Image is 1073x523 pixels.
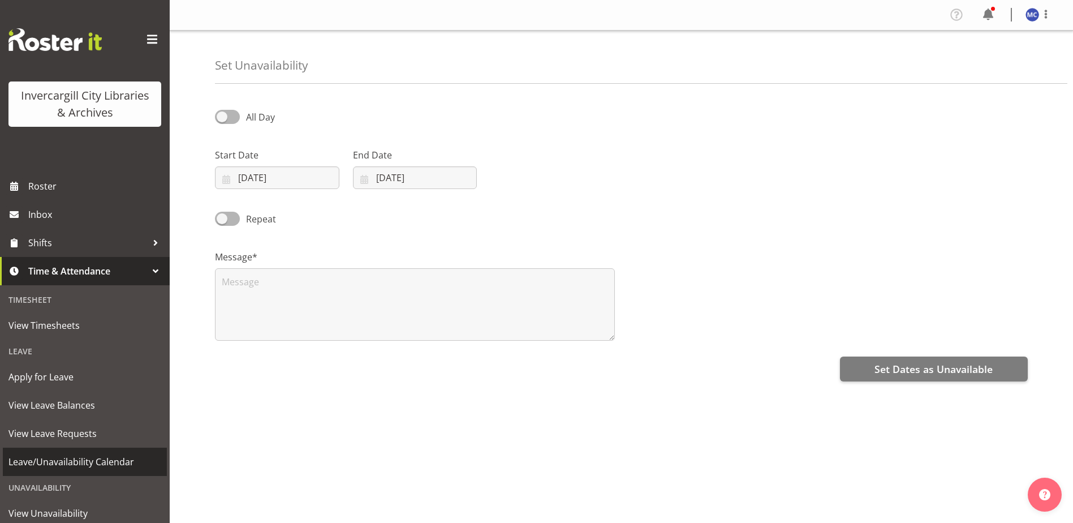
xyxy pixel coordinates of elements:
[28,206,164,223] span: Inbox
[28,263,147,280] span: Time & Attendance
[8,453,161,470] span: Leave/Unavailability Calendar
[3,419,167,448] a: View Leave Requests
[3,391,167,419] a: View Leave Balances
[8,425,161,442] span: View Leave Requests
[28,178,164,195] span: Roster
[353,166,477,189] input: Click to select...
[8,28,102,51] img: Rosterit website logo
[3,288,167,311] div: Timesheet
[3,311,167,340] a: View Timesheets
[240,212,276,226] span: Repeat
[215,166,339,189] input: Click to select...
[3,448,167,476] a: Leave/Unavailability Calendar
[353,148,477,162] label: End Date
[840,357,1028,381] button: Set Dates as Unavailable
[8,505,161,522] span: View Unavailability
[28,234,147,251] span: Shifts
[8,397,161,414] span: View Leave Balances
[20,87,150,121] div: Invercargill City Libraries & Archives
[215,59,308,72] h4: Set Unavailability
[3,363,167,391] a: Apply for Leave
[8,368,161,385] span: Apply for Leave
[8,317,161,334] span: View Timesheets
[215,148,339,162] label: Start Date
[3,476,167,499] div: Unavailability
[246,111,275,123] span: All Day
[1039,489,1050,500] img: help-xxl-2.png
[1025,8,1039,22] img: maria-catu11656.jpg
[874,362,993,376] span: Set Dates as Unavailable
[3,340,167,363] div: Leave
[215,250,615,264] label: Message*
